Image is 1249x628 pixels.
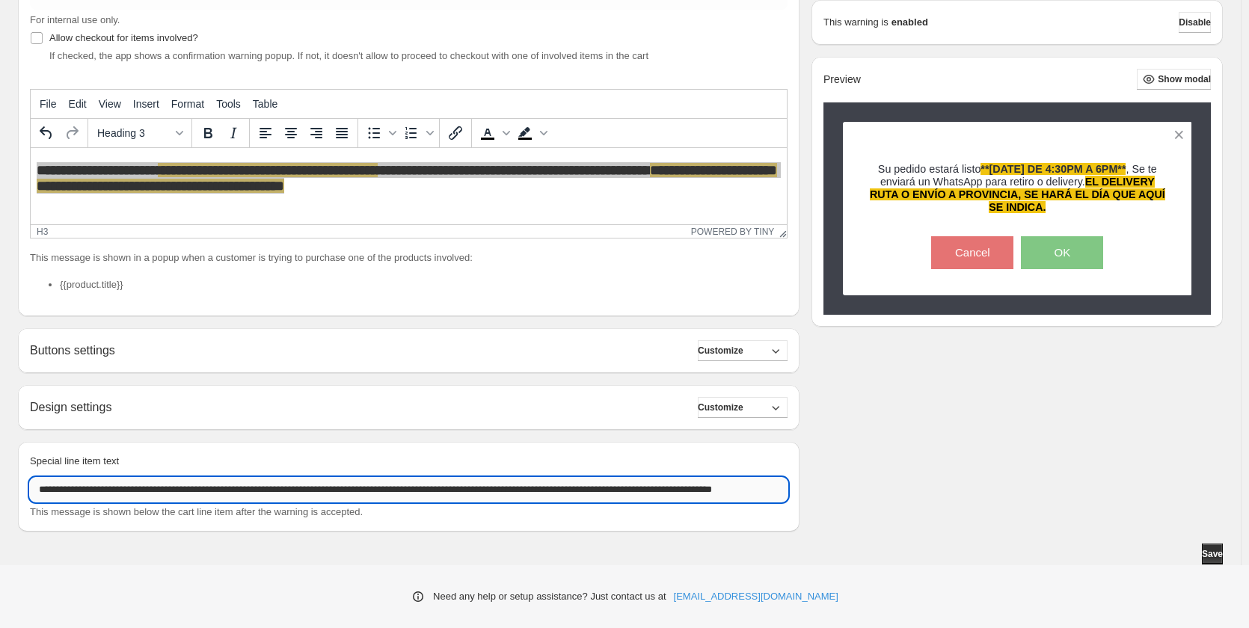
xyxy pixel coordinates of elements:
span: Save [1202,548,1223,560]
span: If checked, the app shows a confirmation warning popup. If not, it doesn't allow to proceed to ch... [49,50,648,61]
div: Numbered list [399,120,436,146]
span: Customize [698,345,743,357]
span: **[DATE] DE 4:30PM A 6PM** [981,163,1126,175]
span: File [40,98,57,110]
li: {{product.title}} [60,277,788,292]
span: Disable [1179,16,1211,28]
span: EL DELIVERY RUTA O ENVÍO A PROVINCIA, SE HARÁ EL DÍA QUE AQUÍ SE INDICA. [870,176,1165,213]
button: Align right [304,120,329,146]
button: Bold [195,120,221,146]
iframe: Rich Text Area [31,148,787,224]
button: Undo [34,120,59,146]
p: This warning is [823,15,889,30]
span: Edit [69,98,87,110]
span: Tools [216,98,241,110]
div: h3 [37,227,48,237]
span: Special line item text [30,455,119,467]
span: Heading 3 [97,127,171,139]
h3: Su pedido estará listo , Se te enviará un WhatsApp para retiro o delivery. [869,163,1166,215]
a: Powered by Tiny [691,227,775,237]
div: Bullet list [361,120,399,146]
div: Text color [475,120,512,146]
strong: enabled [892,15,928,30]
h2: Preview [823,73,861,86]
button: Show modal [1137,69,1211,90]
button: Justify [329,120,355,146]
button: Customize [698,340,788,361]
div: Resize [774,225,787,238]
button: Disable [1179,12,1211,33]
button: Customize [698,397,788,418]
span: Format [171,98,204,110]
h2: Buttons settings [30,343,115,357]
span: Customize [698,401,743,413]
button: Align left [253,120,278,146]
button: Align center [278,120,304,146]
button: Redo [59,120,85,146]
span: Table [253,98,277,110]
span: View [99,98,121,110]
span: Show modal [1158,73,1211,85]
div: Background color [512,120,550,146]
p: This message is shown in a popup when a customer is trying to purchase one of the products involved: [30,250,788,265]
h2: Design settings [30,400,111,414]
a: [EMAIL_ADDRESS][DOMAIN_NAME] [674,589,838,604]
button: Formats [91,120,188,146]
button: Italic [221,120,246,146]
span: For internal use only. [30,14,120,25]
button: OK [1021,236,1103,269]
button: Insert/edit link [443,120,468,146]
span: Allow checkout for items involved? [49,32,198,43]
button: Save [1202,544,1223,564]
button: Cancel [931,236,1013,269]
span: Insert [133,98,159,110]
span: This message is shown below the cart line item after the warning is accepted. [30,506,363,517]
